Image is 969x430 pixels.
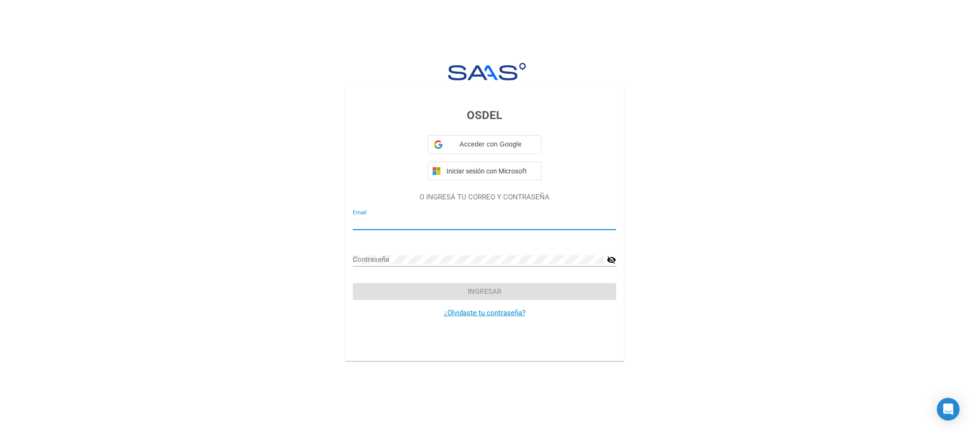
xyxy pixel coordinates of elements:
h3: OSDEL [353,107,616,124]
div: Open Intercom Messenger [937,398,960,421]
button: Iniciar sesión con Microsoft [428,162,541,181]
div: Acceder con Google [428,135,541,154]
a: ¿Olvidaste tu contraseña? [444,309,525,317]
span: Iniciar sesión con Microsoft [445,167,537,175]
span: Acceder con Google [446,139,535,149]
p: O INGRESÁ TU CORREO Y CONTRASEÑA [353,192,616,203]
span: Ingresar [468,287,502,296]
button: Ingresar [353,283,616,300]
mat-icon: visibility_off [607,254,616,266]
